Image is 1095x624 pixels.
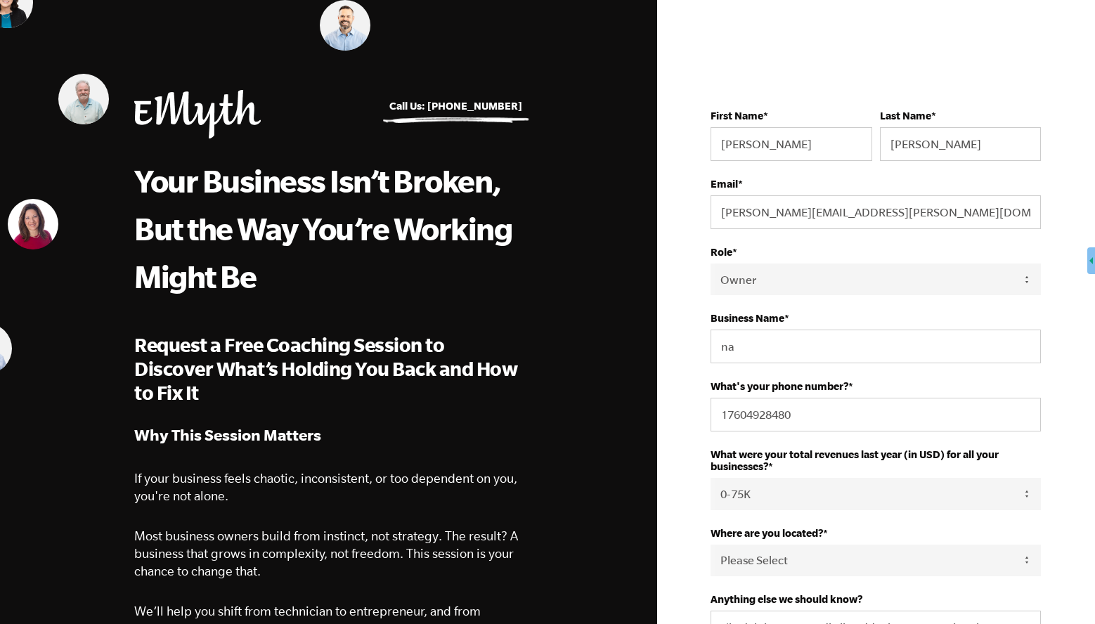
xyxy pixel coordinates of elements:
[389,100,522,112] a: Call Us: [PHONE_NUMBER]
[134,90,261,138] img: EMyth
[711,448,999,472] strong: What were your total revenues last year (in USD) for all your businesses?
[711,380,848,392] strong: What's your phone number?
[711,593,862,605] strong: Anything else we should know?
[711,527,823,539] strong: Where are you located?
[134,163,512,294] span: Your Business Isn’t Broken, But the Way You’re Working Might Be
[880,110,931,122] strong: Last Name
[711,178,738,190] strong: Email
[8,199,58,249] img: Vicky Gavrias, EMyth Business Coach
[711,312,784,324] strong: Business Name
[58,74,109,124] img: Mark Krull, EMyth Business Coach
[134,471,517,503] span: If your business feels chaotic, inconsistent, or too dependent on you, you're not alone.
[134,528,518,578] span: Most business owners build from instinct, not strategy. The result? A business that grows in comp...
[711,110,763,122] strong: First Name
[134,334,517,403] span: Request a Free Coaching Session to Discover What’s Holding You Back and How to Fix It
[711,246,732,258] strong: Role
[134,426,321,443] strong: Why This Session Matters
